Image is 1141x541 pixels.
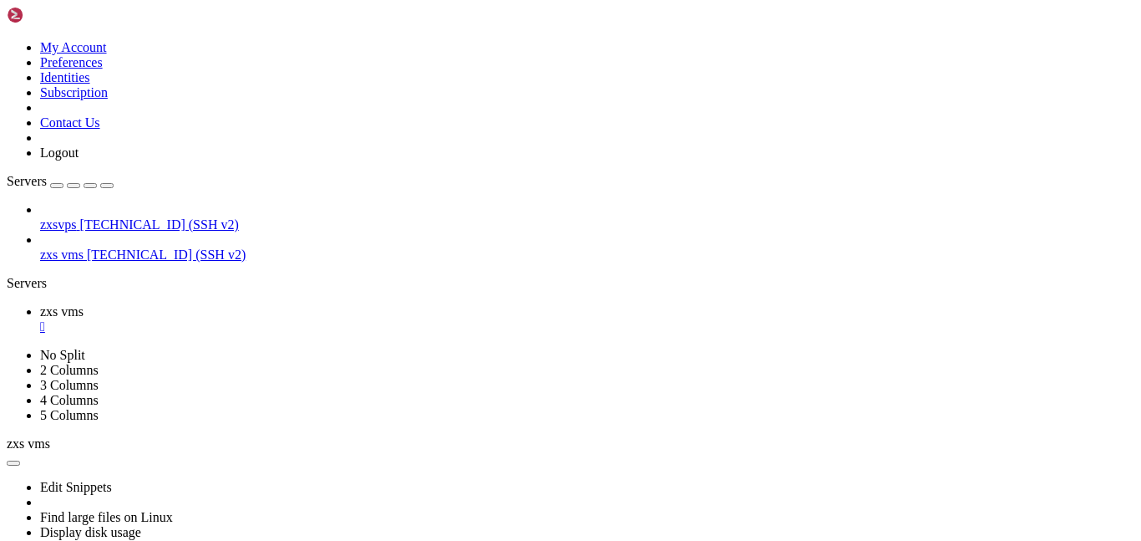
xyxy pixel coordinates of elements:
[7,52,922,67] x-row: the exact distribution terms for each program are described in the
[7,276,1134,291] div: Servers
[40,319,1134,334] a: 
[40,232,1134,263] li: zxs vms [TECHNICAL_ID] (SSH v2)
[91,142,98,157] div: (12, 9)
[40,378,99,392] a: 3 Columns
[40,85,108,100] a: Subscription
[7,112,922,127] x-row: permitted by applicable law.
[7,67,922,82] x-row: individual files in /usr/share/doc/*/copyright.
[40,510,173,524] a: Find large files on Linux
[80,217,239,232] span: [TECHNICAL_ID] (SSH v2)
[40,115,100,130] a: Contact Us
[40,70,90,84] a: Identities
[40,408,99,422] a: 5 Columns
[7,142,922,157] x-row: root@vms:~#
[40,217,1134,232] a: zxsvps [TECHNICAL_ID] (SSH v2)
[40,55,103,69] a: Preferences
[40,145,79,160] a: Logout
[7,97,922,112] x-row: Debian GNU/Linux comes with ABSOLUTELY NO WARRANTY, to the extent
[40,393,99,407] a: 4 Columns
[7,37,922,52] x-row: The programs included with the Debian GNU/Linux system are free software;
[7,7,103,23] img: Shellngn
[40,248,84,262] span: zxs vms
[40,248,1134,263] a: zxs vms [TECHNICAL_ID] (SSH v2)
[87,248,246,262] span: [TECHNICAL_ID] (SSH v2)
[40,202,1134,232] li: zxsvps [TECHNICAL_ID] (SSH v2)
[40,40,107,54] a: My Account
[40,348,85,362] a: No Split
[7,7,922,22] x-row: Linux vms 6.1.0-40-amd64 #1 SMP PREEMPT_DYNAMIC Debian 6.1.153-1 ([DATE]) x86_64
[40,217,77,232] span: zxsvps
[7,174,114,188] a: Servers
[40,480,112,494] a: Edit Snippets
[7,174,47,188] span: Servers
[7,436,50,451] span: zxs vms
[40,525,141,539] a: Display disk usage
[40,363,99,377] a: 2 Columns
[7,127,922,142] x-row: Last login: [DATE] from [TECHNICAL_ID]
[40,304,84,319] span: zxs vms
[40,304,1134,334] a: zxs vms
